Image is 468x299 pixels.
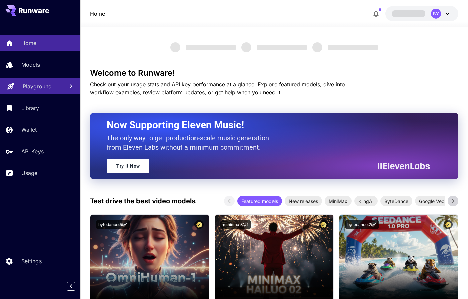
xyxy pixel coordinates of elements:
p: Settings [21,257,42,265]
p: API Keys [21,147,44,155]
div: Collapse sidebar [72,280,80,292]
span: Check out your usage stats and API key performance at a glance. Explore featured models, dive int... [90,81,345,96]
button: minimax:3@1 [220,220,251,229]
div: Featured models [237,196,282,206]
p: Models [21,61,40,69]
nav: breadcrumb [90,10,105,18]
p: Usage [21,169,37,177]
span: Google Veo [415,198,448,205]
button: Collapse sidebar [67,282,75,291]
p: Home [21,39,36,47]
button: bytedance:2@1 [345,220,379,229]
button: BY [385,6,458,21]
h3: Welcome to Runware! [90,68,458,78]
div: Google Veo [415,196,448,206]
a: Home [90,10,105,18]
span: Featured models [237,198,282,205]
span: MiniMax [325,198,352,205]
a: Try It Now [107,159,149,173]
p: Library [21,104,39,112]
p: The only way to get production-scale music generation from Eleven Labs without a minimum commitment. [107,133,274,152]
div: MiniMax [325,196,352,206]
p: Test drive the best video models [90,196,196,206]
div: BY [431,9,441,19]
button: Certified Model – Vetted for best performance and includes a commercial license. [444,220,453,229]
div: KlingAI [354,196,378,206]
div: ByteDance [380,196,412,206]
button: Certified Model – Vetted for best performance and includes a commercial license. [194,220,204,229]
button: bytedance:5@1 [96,220,130,229]
button: Certified Model – Vetted for best performance and includes a commercial license. [319,220,328,229]
p: Playground [23,82,52,90]
h2: Now Supporting Eleven Music! [107,119,425,131]
p: Wallet [21,126,37,134]
span: New releases [285,198,322,205]
span: KlingAI [354,198,378,205]
div: New releases [285,196,322,206]
span: ByteDance [380,198,412,205]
